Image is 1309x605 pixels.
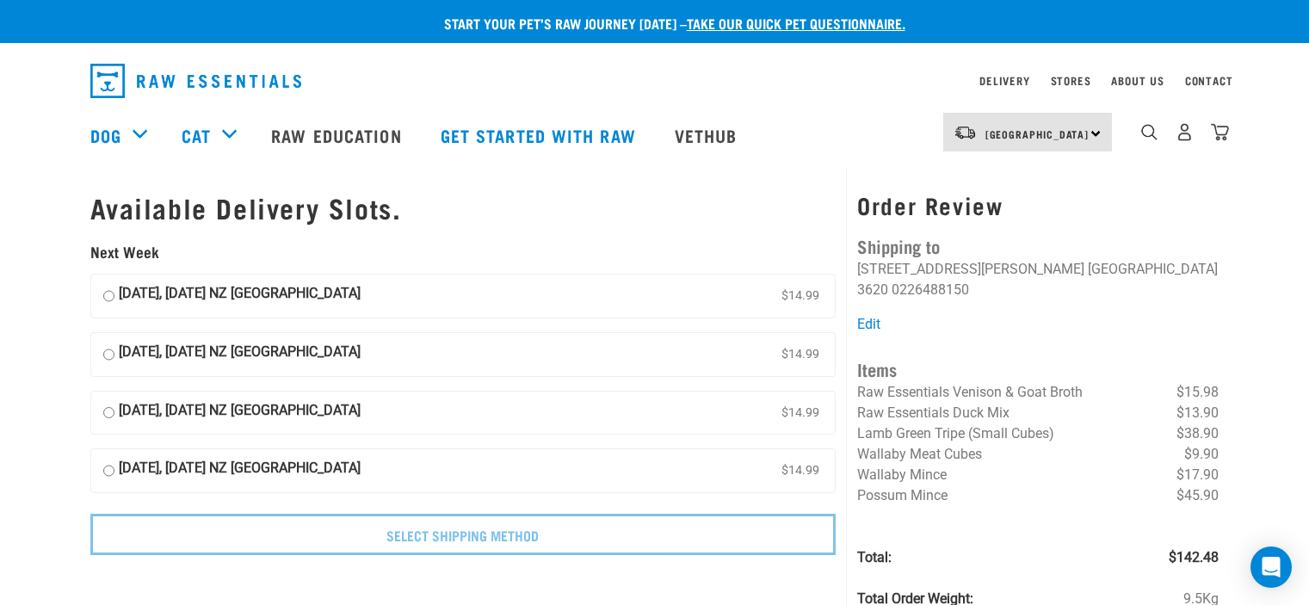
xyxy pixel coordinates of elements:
h5: Next Week [90,244,837,261]
span: $14.99 [778,283,823,309]
input: [DATE], [DATE] NZ [GEOGRAPHIC_DATA] $14.99 [103,458,114,484]
strong: [DATE], [DATE] NZ [GEOGRAPHIC_DATA] [119,458,361,484]
a: Raw Education [254,101,423,170]
div: Open Intercom Messenger [1250,546,1292,588]
span: $14.99 [778,400,823,426]
h4: Items [857,355,1219,382]
li: [STREET_ADDRESS][PERSON_NAME] [857,261,1084,277]
span: $38.90 [1176,423,1219,444]
strong: [DATE], [DATE] NZ [GEOGRAPHIC_DATA] [119,342,361,367]
strong: [DATE], [DATE] NZ [GEOGRAPHIC_DATA] [119,400,361,426]
h4: Shipping to [857,232,1219,259]
a: Stores [1051,77,1091,83]
h1: Available Delivery Slots. [90,192,837,223]
input: Select Shipping Method [90,514,837,555]
span: $142.48 [1169,547,1219,568]
span: [GEOGRAPHIC_DATA] [985,131,1090,137]
span: $15.98 [1176,382,1219,403]
a: Vethub [658,101,759,170]
a: About Us [1111,77,1164,83]
img: home-icon@2x.png [1211,123,1229,141]
span: Possum Mince [857,487,948,503]
strong: [DATE], [DATE] NZ [GEOGRAPHIC_DATA] [119,283,361,309]
img: user.png [1176,123,1194,141]
a: Contact [1185,77,1233,83]
span: Wallaby Mince [857,466,947,483]
img: van-moving.png [954,125,977,140]
li: 0226488150 [892,281,969,298]
a: Delivery [979,77,1029,83]
span: $13.90 [1176,403,1219,423]
span: $14.99 [778,342,823,367]
a: Dog [90,122,121,148]
span: Raw Essentials Venison & Goat Broth [857,384,1083,400]
img: Raw Essentials Logo [90,64,301,98]
input: [DATE], [DATE] NZ [GEOGRAPHIC_DATA] $14.99 [103,342,114,367]
input: [DATE], [DATE] NZ [GEOGRAPHIC_DATA] $14.99 [103,400,114,426]
span: Wallaby Meat Cubes [857,446,982,462]
a: Get started with Raw [423,101,658,170]
input: [DATE], [DATE] NZ [GEOGRAPHIC_DATA] $14.99 [103,283,114,309]
nav: dropdown navigation [77,57,1233,105]
span: $9.90 [1184,444,1219,465]
span: $14.99 [778,458,823,484]
li: [GEOGRAPHIC_DATA] 3620 [857,261,1218,298]
a: Cat [182,122,211,148]
span: Raw Essentials Duck Mix [857,404,1010,421]
a: Edit [857,316,880,332]
span: $17.90 [1176,465,1219,485]
a: take our quick pet questionnaire. [687,19,905,27]
strong: Total: [857,549,892,565]
img: home-icon-1@2x.png [1141,124,1158,140]
span: $45.90 [1176,485,1219,506]
span: Lamb Green Tripe (Small Cubes) [857,425,1054,441]
h3: Order Review [857,192,1219,219]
